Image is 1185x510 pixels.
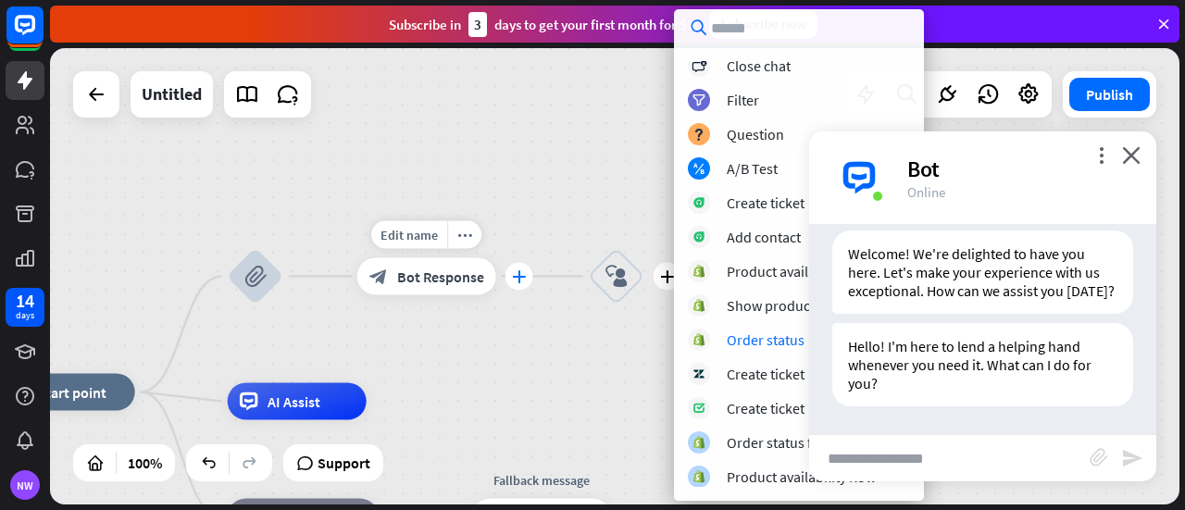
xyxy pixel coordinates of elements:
[122,448,168,478] div: 100%
[907,183,1134,201] div: Online
[727,399,805,417] div: Create ticket
[660,270,674,283] i: plus
[244,266,267,288] i: block_attachment
[727,91,759,109] div: Filter
[693,163,705,175] i: block_ab_testing
[369,267,388,286] i: block_bot_response
[727,467,876,486] div: Product availability flow
[832,323,1133,406] div: Hello! I'm here to lend a helping hand whenever you need it. What can I do for you?
[1069,78,1150,111] button: Publish
[1122,146,1141,164] i: close
[6,288,44,327] a: 14 days
[727,228,801,246] div: Add contact
[727,193,805,212] div: Create ticket
[458,471,625,490] div: Fallback message
[727,433,834,452] div: Order status flow
[389,12,694,37] div: Subscribe in days to get your first month for $1
[1092,146,1110,164] i: more_vert
[727,262,846,280] div: Product availability
[693,129,705,141] i: block_question
[832,230,1133,314] div: Welcome! We're delighted to have you here. Let's make your experience with us exceptional. How ca...
[727,330,805,349] div: Order status
[468,12,487,37] div: 3
[605,266,628,288] i: block_user_input
[16,292,34,309] div: 14
[692,94,705,106] i: filter
[37,383,106,402] span: Start point
[16,309,34,322] div: days
[1090,448,1108,466] i: block_attachment
[907,155,1134,183] div: Bot
[727,159,778,178] div: A/B Test
[142,71,202,118] div: Untitled
[727,56,791,75] div: Close chat
[727,296,821,315] div: Show products
[1121,447,1143,469] i: send
[397,267,484,286] span: Bot Response
[268,392,320,411] span: AI Assist
[692,60,706,72] i: block_close_chat
[457,228,472,242] i: more_horiz
[380,227,438,243] span: Edit name
[318,448,370,478] span: Support
[727,365,805,383] div: Create ticket
[10,470,40,500] div: NW
[512,270,526,283] i: plus
[727,125,784,143] div: Question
